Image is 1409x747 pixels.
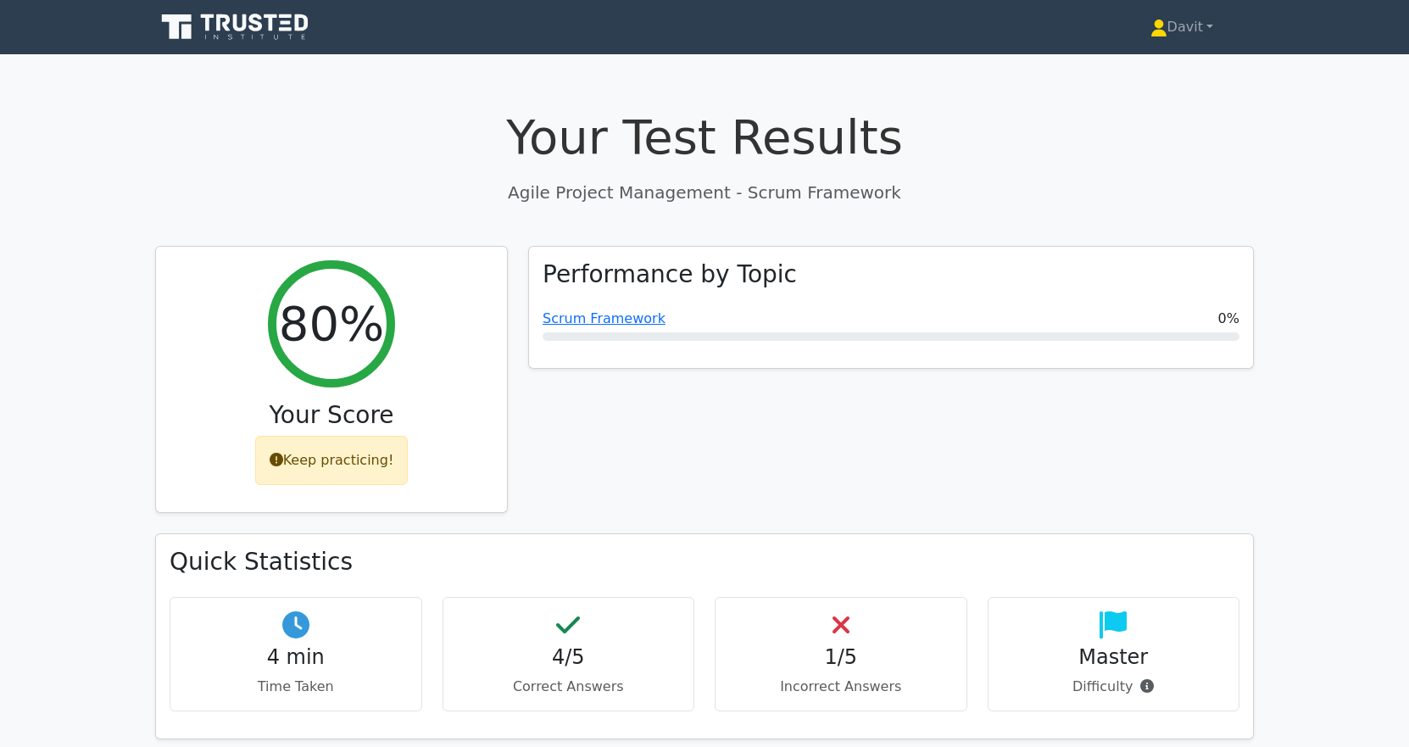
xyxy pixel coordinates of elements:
[155,180,1254,205] p: Agile Project Management - Scrum Framework
[457,677,681,697] p: Correct Answers
[184,677,408,697] p: Time Taken
[1110,10,1254,44] a: Davit
[170,401,493,430] h3: Your Score
[457,645,681,670] h4: 4/5
[729,645,953,670] h4: 1/5
[1002,677,1226,697] p: Difficulty
[729,677,953,697] p: Incorrect Answers
[543,310,666,326] a: Scrum Framework
[1002,645,1226,670] h4: Master
[255,436,409,485] div: Keep practicing!
[1218,309,1239,329] span: 0%
[184,645,408,670] h4: 4 min
[155,109,1254,165] h1: Your Test Results
[279,295,384,352] h2: 80%
[170,548,1239,577] h3: Quick Statistics
[543,260,797,289] h3: Performance by Topic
